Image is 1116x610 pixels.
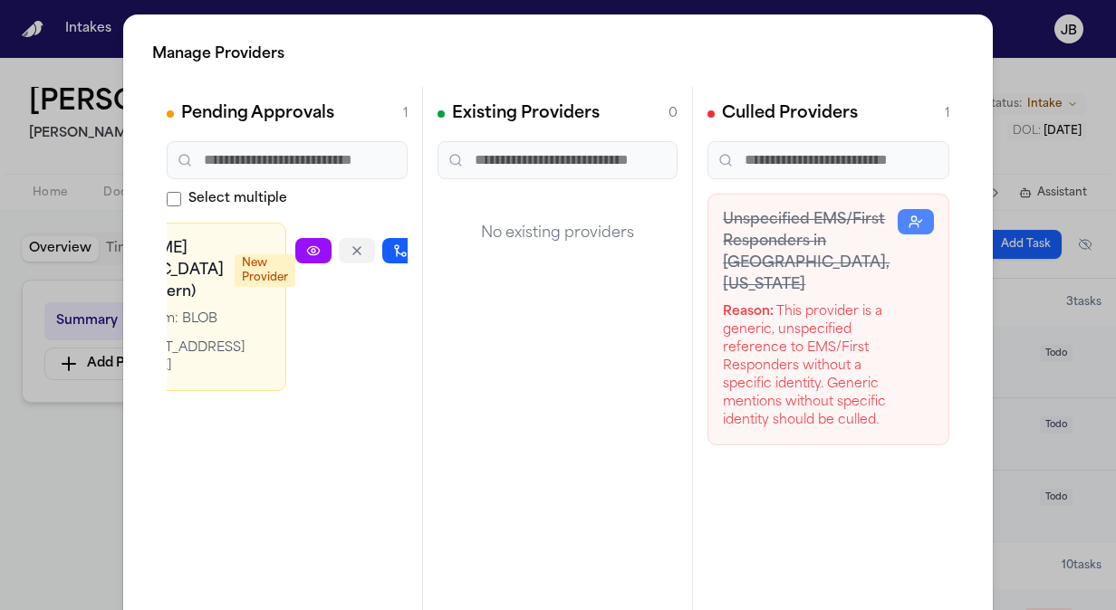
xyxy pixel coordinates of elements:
[945,105,949,123] span: 1
[403,105,408,123] span: 1
[723,209,898,296] h3: Unspecified EMS/First Responders in [GEOGRAPHIC_DATA], [US_STATE]
[723,305,774,319] strong: Reason:
[898,209,934,234] button: Restore Provider
[722,101,858,127] h2: Culled Providers
[188,190,287,208] span: Select multiple
[61,339,295,376] div: Location: [STREET_ADDRESS][PERSON_NAME]
[438,194,678,273] div: No existing providers
[452,101,600,127] h2: Existing Providers
[167,192,181,206] input: Select multiple
[235,254,295,287] span: New Provider
[382,238,418,263] button: Merge
[669,105,678,123] span: 0
[181,101,334,127] h2: Pending Approvals
[723,303,898,430] div: This provider is a generic, unspecified reference to EMS/First Responders without a specific iden...
[295,238,332,263] a: View Provider
[339,238,375,263] button: Reject
[152,43,964,65] h2: Manage Providers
